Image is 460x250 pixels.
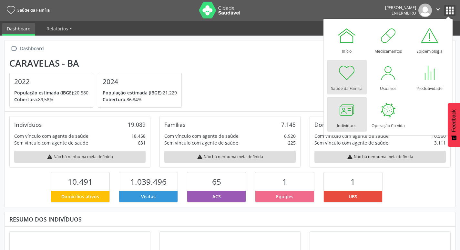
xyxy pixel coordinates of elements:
[14,151,146,163] div: Não há nenhuma meta definida
[128,121,146,128] div: 19.089
[327,23,367,57] a: Início
[164,151,296,163] div: Não há nenhuma meta definida
[14,78,88,86] h4: 2022
[448,103,460,147] button: Feedback - Mostrar pesquisa
[432,133,446,139] div: 10.560
[314,139,388,146] div: Sem vínculo com agente de saúde
[314,151,446,163] div: Não há nenhuma meta definida
[385,5,416,10] div: [PERSON_NAME]
[68,176,93,187] span: 10.491
[9,216,451,223] div: Resumo dos indivíduos
[14,121,42,128] div: Indivíduos
[410,23,449,57] a: Epidemiologia
[14,96,38,103] span: Cobertura:
[46,26,68,32] span: Relatórios
[347,154,353,160] i: warning
[103,78,177,86] h4: 2024
[314,133,389,139] div: Com vínculo com agente de saúde
[288,139,296,146] div: 225
[451,109,457,132] span: Feedback
[14,96,88,103] p: 89,58%
[61,193,99,200] span: Domicílios ativos
[138,139,146,146] div: 631
[130,176,167,187] span: 1.039.496
[212,193,221,200] span: ACS
[141,193,156,200] span: Visitas
[444,5,455,16] button: apps
[284,133,296,139] div: 6.920
[103,96,177,103] p: 86,84%
[212,176,221,187] span: 65
[164,133,239,139] div: Com vínculo com agente de saúde
[2,23,35,36] a: Dashboard
[5,5,50,16] a: Saúde da Família
[392,10,416,16] span: Enfermeiro
[418,4,432,17] img: img
[327,97,367,132] a: Indivíduos
[19,44,45,53] div: Dashboard
[327,60,367,94] a: Saúde da Família
[434,139,446,146] div: 3.111
[42,23,77,34] a: Relatórios
[131,133,146,139] div: 18.458
[276,193,293,200] span: Equipes
[103,89,177,96] p: 21.229
[368,97,408,132] a: Operação Co-vida
[103,96,127,103] span: Cobertura:
[349,193,357,200] span: UBS
[351,176,355,187] span: 1
[47,154,53,160] i: warning
[14,89,88,96] p: 20.580
[9,44,19,53] i: 
[197,154,203,160] i: warning
[17,7,50,13] span: Saúde da Família
[14,139,88,146] div: Sem vínculo com agente de saúde
[434,6,442,13] i: 
[410,60,449,94] a: Produtividade
[314,121,341,128] div: Domicílios
[282,176,287,187] span: 1
[432,4,444,17] button: 
[9,44,45,53] a:  Dashboard
[368,60,408,94] a: Usuários
[281,121,296,128] div: 7.145
[103,90,163,96] span: População estimada (IBGE):
[14,90,74,96] span: População estimada (IBGE):
[368,23,408,57] a: Medicamentos
[164,139,238,146] div: Sem vínculo com agente de saúde
[9,58,186,69] div: Caravelas - BA
[14,133,88,139] div: Com vínculo com agente de saúde
[164,121,185,128] div: Famílias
